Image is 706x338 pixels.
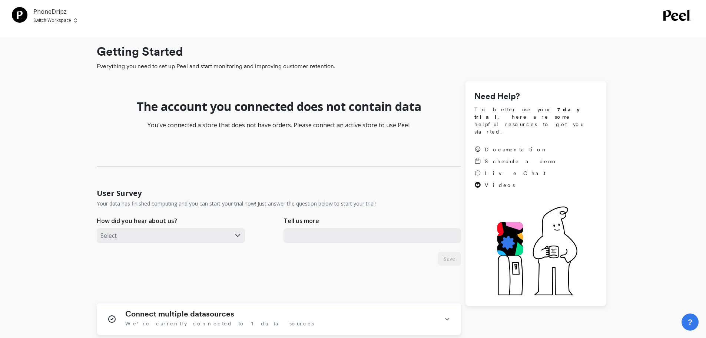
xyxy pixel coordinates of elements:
[485,158,557,165] span: Schedule a demo
[688,317,692,327] span: ?
[137,99,421,114] h1: The account you connected does not contain data
[97,188,142,198] h1: User Survey
[474,158,557,165] a: Schedule a demo
[97,62,606,71] span: Everything you need to set up Peel and start monitoring and improving customer retention.
[97,200,376,207] p: Your data has finished computing and you can start your trial now! Just answer the question below...
[682,314,699,331] button: ?
[474,90,597,103] h1: Need Help?
[97,43,606,60] h1: Getting Started
[125,320,314,327] span: We're currently connected to 1 data sources
[74,17,77,23] img: picker
[33,17,71,23] p: Switch Workspace
[33,7,77,16] p: PhoneDripz
[12,7,27,23] img: Team Profile
[485,146,548,153] span: Documentation
[97,216,177,225] p: How did you hear about us?
[474,106,586,120] strong: 7 day trial
[474,106,597,135] span: To better use your , here are some helpful resources to get you started.
[485,181,515,189] span: Videos
[474,181,557,189] a: Videos
[485,170,546,177] span: Live Chat
[125,309,234,318] h1: Connect multiple datasources
[284,216,319,225] p: Tell us more
[97,121,461,129] p: You've connected a store that does not have orders. Please connect an active store to use Peel.
[474,146,557,153] a: Documentation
